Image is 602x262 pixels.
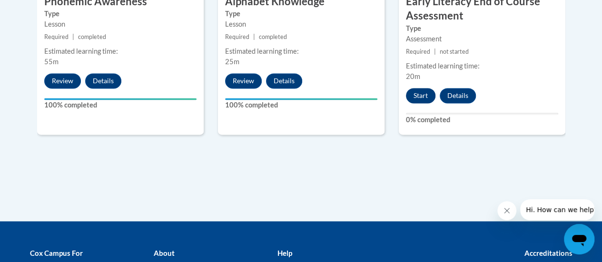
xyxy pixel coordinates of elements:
[277,248,292,257] b: Help
[78,33,106,40] span: completed
[406,34,558,44] div: Assessment
[253,33,255,40] span: |
[44,73,81,88] button: Review
[72,33,74,40] span: |
[225,46,377,57] div: Estimated learning time:
[440,88,476,103] button: Details
[520,199,594,220] iframe: Message from company
[85,73,121,88] button: Details
[44,9,197,19] label: Type
[225,33,249,40] span: Required
[225,73,262,88] button: Review
[406,48,430,55] span: Required
[434,48,436,55] span: |
[406,23,558,34] label: Type
[497,201,516,220] iframe: Close message
[440,48,469,55] span: not started
[524,248,572,257] b: Accreditations
[44,100,197,110] label: 100% completed
[44,58,59,66] span: 55m
[44,33,69,40] span: Required
[30,248,83,257] b: Cox Campus For
[225,100,377,110] label: 100% completed
[259,33,287,40] span: completed
[225,58,239,66] span: 25m
[406,72,420,80] span: 20m
[406,61,558,71] div: Estimated learning time:
[225,9,377,19] label: Type
[406,88,435,103] button: Start
[225,98,377,100] div: Your progress
[44,46,197,57] div: Estimated learning time:
[266,73,302,88] button: Details
[44,19,197,29] div: Lesson
[6,7,77,14] span: Hi. How can we help?
[564,224,594,254] iframe: Button to launch messaging window
[44,98,197,100] div: Your progress
[153,248,174,257] b: About
[406,115,558,125] label: 0% completed
[225,19,377,29] div: Lesson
